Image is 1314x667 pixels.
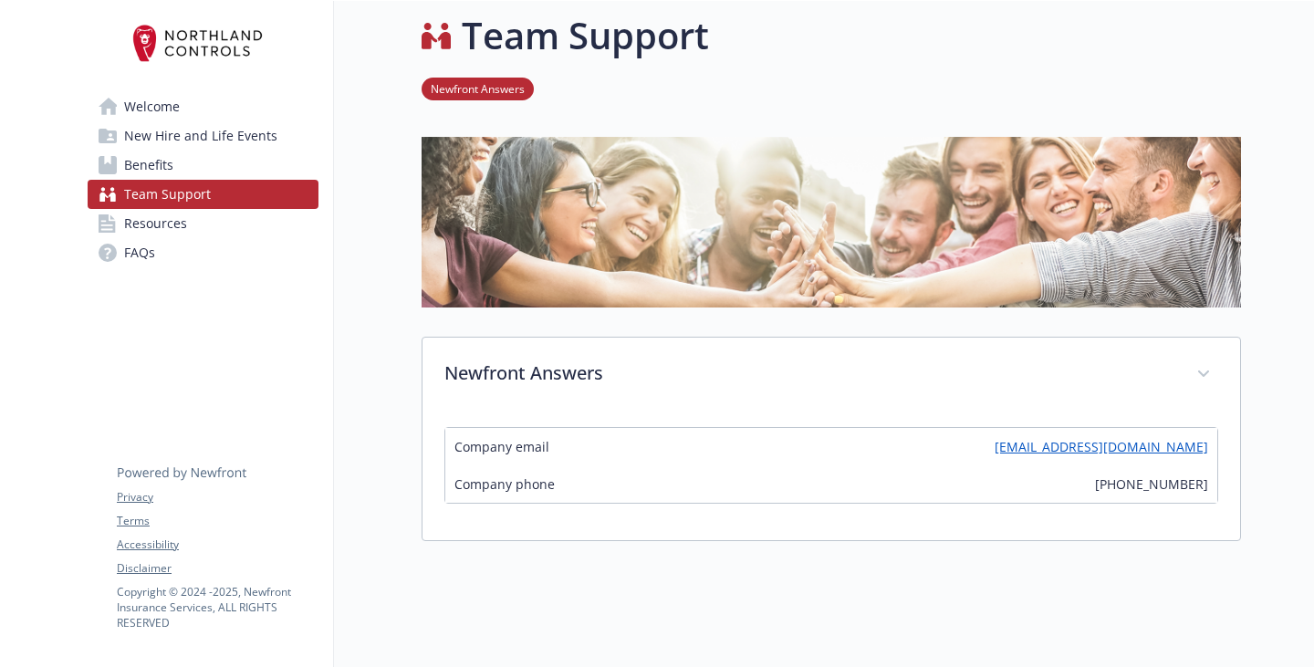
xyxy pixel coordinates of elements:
a: Accessibility [117,537,318,553]
a: Newfront Answers [422,79,534,97]
span: Team Support [124,180,211,209]
a: New Hire and Life Events [88,121,318,151]
span: Benefits [124,151,173,180]
a: Benefits [88,151,318,180]
div: Newfront Answers [422,412,1240,540]
span: Company phone [454,474,555,494]
a: Disclaimer [117,560,318,577]
p: Copyright © 2024 - 2025 , Newfront Insurance Services, ALL RIGHTS RESERVED [117,584,318,631]
img: team support page banner [422,137,1241,307]
h1: Team Support [462,8,709,63]
a: [EMAIL_ADDRESS][DOMAIN_NAME] [995,437,1208,456]
a: FAQs [88,238,318,267]
a: Resources [88,209,318,238]
a: Terms [117,513,318,529]
span: [PHONE_NUMBER] [1095,474,1208,494]
span: Resources [124,209,187,238]
span: Company email [454,437,549,456]
div: Newfront Answers [422,338,1240,412]
span: Welcome [124,92,180,121]
span: FAQs [124,238,155,267]
a: Privacy [117,489,318,505]
a: Welcome [88,92,318,121]
a: Team Support [88,180,318,209]
p: Newfront Answers [444,360,1174,387]
span: New Hire and Life Events [124,121,277,151]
